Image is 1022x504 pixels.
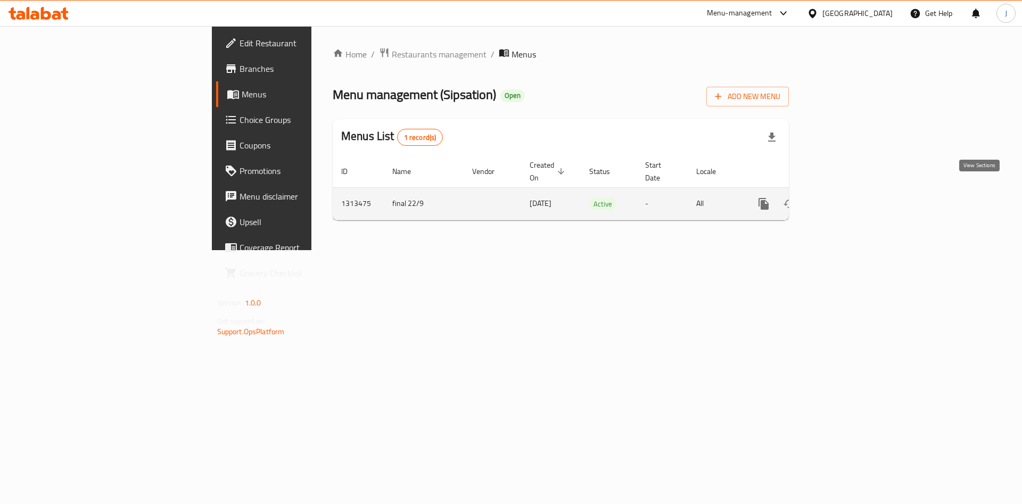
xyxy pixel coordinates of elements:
[217,296,243,310] span: Version:
[530,159,568,184] span: Created On
[216,30,383,56] a: Edit Restaurant
[216,235,383,260] a: Coverage Report
[751,191,777,217] button: more
[589,198,616,210] span: Active
[530,196,551,210] span: [DATE]
[1005,7,1007,19] span: J
[491,48,494,61] li: /
[384,187,464,220] td: final 22/9
[500,91,525,100] span: Open
[240,241,374,254] span: Coverage Report
[216,158,383,184] a: Promotions
[777,191,802,217] button: Change Status
[240,37,374,49] span: Edit Restaurant
[217,325,285,338] a: Support.OpsPlatform
[822,7,893,19] div: [GEOGRAPHIC_DATA]
[589,165,624,178] span: Status
[217,314,266,328] span: Get support on:
[706,87,789,106] button: Add New Menu
[688,187,743,220] td: All
[333,82,496,106] span: Menu management ( Sipsation )
[333,47,789,61] nav: breadcrumb
[216,107,383,133] a: Choice Groups
[240,216,374,228] span: Upsell
[216,56,383,81] a: Branches
[216,209,383,235] a: Upsell
[715,90,780,103] span: Add New Menu
[743,155,862,188] th: Actions
[637,187,688,220] td: -
[341,165,361,178] span: ID
[398,133,443,143] span: 1 record(s)
[242,88,374,101] span: Menus
[645,159,675,184] span: Start Date
[216,133,383,158] a: Coupons
[392,48,487,61] span: Restaurants management
[216,184,383,209] a: Menu disclaimer
[512,48,536,61] span: Menus
[707,7,772,20] div: Menu-management
[240,190,374,203] span: Menu disclaimer
[472,165,508,178] span: Vendor
[216,81,383,107] a: Menus
[397,129,443,146] div: Total records count
[500,89,525,102] div: Open
[240,267,374,279] span: Grocery Checklist
[216,260,383,286] a: Grocery Checklist
[696,165,730,178] span: Locale
[240,113,374,126] span: Choice Groups
[240,164,374,177] span: Promotions
[379,47,487,61] a: Restaurants management
[341,128,443,146] h2: Menus List
[759,125,785,150] div: Export file
[392,165,425,178] span: Name
[240,62,374,75] span: Branches
[240,139,374,152] span: Coupons
[245,296,261,310] span: 1.0.0
[333,155,862,220] table: enhanced table
[589,197,616,210] div: Active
